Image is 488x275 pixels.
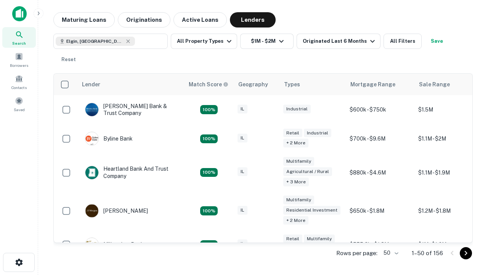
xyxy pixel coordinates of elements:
th: Capitalize uses an advanced AI algorithm to match your search with the best lender. The match sco... [184,74,234,95]
div: + 2 more [283,216,308,225]
th: Geography [234,74,279,95]
div: Industrial [304,129,331,137]
td: $1.5M [414,95,483,124]
button: Maturing Loans [53,12,115,27]
div: Residential Investment [283,206,340,215]
button: All Property Types [171,34,237,49]
div: Types [284,80,300,89]
td: $1M - $1.6M [414,230,483,259]
span: Elgin, [GEOGRAPHIC_DATA], [GEOGRAPHIC_DATA] [66,38,124,45]
td: $700k - $9.6M [346,124,414,153]
div: Multifamily [283,196,314,204]
td: $600k - $750k [346,95,414,124]
img: picture [85,204,98,217]
div: Matching Properties: 28, hasApolloMatch: undefined [200,105,218,114]
td: $650k - $1.8M [346,192,414,230]
th: Mortgage Range [346,74,414,95]
td: $1.1M - $1.9M [414,153,483,192]
div: IL [238,167,247,176]
div: Matching Properties: 16, hasApolloMatch: undefined [200,240,218,249]
div: Geography [238,80,268,89]
button: $1M - $2M [240,34,294,49]
div: + 2 more [283,139,308,147]
div: Industrial [283,105,311,113]
div: IL [238,206,247,215]
td: $880k - $4.6M [346,153,414,192]
p: 1–50 of 156 [412,249,443,258]
div: [PERSON_NAME] [85,204,148,218]
div: Multifamily [283,157,314,166]
a: Search [2,27,36,48]
div: Originated Last 6 Months [303,37,377,46]
div: Lender [82,80,100,89]
button: Save your search to get updates of matches that match your search criteria. [425,34,449,49]
td: $1.2M - $1.8M [414,192,483,230]
div: + 3 more [283,178,309,186]
div: Agricultural / Rural [283,167,332,176]
div: Sale Range [419,80,450,89]
button: Lenders [230,12,276,27]
div: Byline Bank [85,132,133,146]
div: IL [238,239,247,248]
th: Lender [77,74,184,95]
span: Saved [14,107,25,113]
a: Borrowers [2,49,36,70]
button: Originations [118,12,170,27]
div: Capitalize uses an advanced AI algorithm to match your search with the best lender. The match sco... [189,80,228,89]
a: Contacts [2,71,36,92]
iframe: Chat Widget [450,214,488,251]
button: Originated Last 6 Months [297,34,380,49]
img: capitalize-icon.png [12,6,27,21]
div: Retail [283,129,302,137]
div: Heartland Bank And Trust Company [85,165,177,179]
th: Sale Range [414,74,483,95]
div: Multifamily [304,235,335,243]
img: picture [85,238,98,251]
div: [PERSON_NAME] Bank & Trust Company [85,103,177,116]
div: Mortgage Range [350,80,395,89]
p: Rows per page: [336,249,377,258]
div: Matching Properties: 19, hasApolloMatch: undefined [200,168,218,177]
a: Saved [2,94,36,114]
div: 50 [380,247,400,259]
button: Go to next page [460,247,472,259]
span: Search [12,40,26,46]
button: Reset [56,52,81,67]
td: $1.1M - $2M [414,124,483,153]
button: Active Loans [173,12,227,27]
th: Types [279,74,346,95]
div: Retail [283,235,302,243]
span: Borrowers [10,62,28,68]
img: picture [85,132,98,145]
div: Matching Properties: 24, hasApolloMatch: undefined [200,206,218,215]
td: $555.3k - $1.8M [346,230,414,259]
span: Contacts [11,84,27,91]
div: IL [238,105,247,113]
div: Millennium Bank [85,238,144,251]
img: picture [85,103,98,116]
div: IL [238,134,247,142]
button: All Filters [384,34,422,49]
div: Matching Properties: 16, hasApolloMatch: undefined [200,134,218,144]
h6: Match Score [189,80,227,89]
img: picture [85,166,98,179]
